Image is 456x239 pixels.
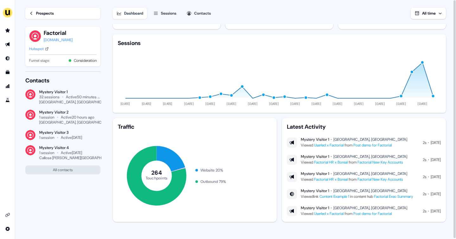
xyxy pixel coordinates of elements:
div: Mystery Visitor 2 [39,110,100,115]
a: Go to templates [3,67,13,77]
tspan: [DATE] [418,102,427,106]
a: Prospects [25,8,100,19]
div: 1 session [39,150,54,155]
tspan: [DATE] [163,102,173,106]
tspan: [DATE] [312,102,321,106]
tspan: Touchpoints [146,175,168,180]
div: Hubspot [29,46,44,52]
div: Mystery Visitor 1 [39,89,100,94]
tspan: [DATE] [185,102,194,106]
a: Factorial New Key Accounts [358,177,403,182]
div: [GEOGRAPHIC_DATA], [GEOGRAPHIC_DATA] [39,120,114,125]
tspan: [DATE] [142,102,152,106]
div: Active 50 minutes ago [66,94,101,100]
tspan: [DATE] [333,102,343,106]
div: Mystery Visitor 1 [301,154,329,159]
button: Consideration [74,57,97,64]
a: Go to outbound experience [3,39,13,49]
a: Userled x Factorial [314,143,344,148]
div: 32 sessions [39,94,60,100]
button: All contacts [25,165,100,174]
div: 2s [423,157,426,163]
div: Mystery Visitor 1 [301,171,329,176]
button: Dashboard [113,8,147,19]
div: Sessions [161,10,176,16]
tspan: [DATE] [248,102,258,106]
div: Active [DATE] [61,150,82,155]
button: Sessions [149,8,180,19]
a: Go to attribution [3,81,13,91]
div: Prospects [36,10,54,16]
a: Content Example 1 [320,194,349,199]
div: [DATE] [431,139,441,146]
div: 1 session [39,135,54,140]
div: [GEOGRAPHIC_DATA], [GEOGRAPHIC_DATA] [333,171,407,176]
tspan: [DATE] [354,102,364,106]
span: All time [422,11,436,16]
button: Contacts [183,8,215,19]
div: Traffic [118,123,272,131]
div: 2s [423,174,426,180]
div: Callosa [PERSON_NAME][GEOGRAPHIC_DATA], [GEOGRAPHIC_DATA] [39,155,155,160]
tspan: 264 [152,169,162,177]
div: [DATE] [431,174,441,180]
tspan: [DATE] [397,102,406,106]
div: Active 20 hours ago [61,115,94,120]
button: All time [411,8,446,19]
div: Latest Activity [287,123,441,131]
tspan: [DATE] [376,102,385,106]
a: Hubspot [29,46,49,52]
div: 2s [423,208,426,214]
tspan: [DATE] [291,102,300,106]
span: Funnel stage: [29,57,50,64]
div: Viewed from [301,210,407,217]
div: Outbound 79 % [200,178,226,185]
div: [DATE] [431,208,441,214]
a: Go to integrations [3,210,13,220]
div: [GEOGRAPHIC_DATA], [GEOGRAPHIC_DATA] [333,205,407,210]
div: Website 20 % [200,167,223,173]
a: [DOMAIN_NAME] [44,37,73,43]
div: Active [DATE] [61,135,82,140]
a: Factorial New Key Accounts [358,160,403,165]
a: Go to integrations [3,224,13,234]
a: Go to experiments [3,95,13,105]
div: 2s [423,139,426,146]
tspan: [DATE] [121,102,130,106]
a: Factorial HR x Boreal [314,160,348,165]
div: 1 session [39,115,54,120]
div: [DATE] [431,157,441,163]
div: [GEOGRAPHIC_DATA], [GEOGRAPHIC_DATA] [333,137,407,142]
a: Go to Inbound [3,53,13,63]
a: Post demo for Factorial [353,143,392,148]
div: 2s [423,191,426,197]
div: Mystery Visitor 4 [39,145,100,150]
a: Factorial Exec Summary [374,194,413,199]
div: Dashboard [124,10,143,16]
div: Mystery Visitor 1 [301,188,329,193]
tspan: [DATE] [227,102,237,106]
div: Contacts [194,10,211,16]
div: Mystery Visitor 1 [301,137,329,142]
a: Userled x Factorial [314,211,344,216]
div: Viewed from [301,159,407,165]
div: Contacts [25,77,100,84]
tspan: [DATE] [269,102,279,106]
div: Mystery Visitor 1 [301,205,329,210]
div: Viewed from [301,142,407,148]
tspan: [DATE] [206,102,215,106]
a: Go to prospects [3,25,13,36]
a: Post demo for Factorial [353,211,392,216]
button: Factorial [44,29,73,37]
div: [GEOGRAPHIC_DATA], [GEOGRAPHIC_DATA] [39,100,114,105]
div: Viewed link in content hub [301,193,413,200]
div: Viewed from [301,176,407,183]
div: [DATE] [431,191,441,197]
div: [GEOGRAPHIC_DATA], [GEOGRAPHIC_DATA] [333,154,407,159]
div: [GEOGRAPHIC_DATA], [GEOGRAPHIC_DATA] [333,188,407,193]
div: Mystery Visitor 3 [39,130,82,135]
div: Sessions [118,39,141,47]
a: Factorial HR x Boreal [314,177,348,182]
